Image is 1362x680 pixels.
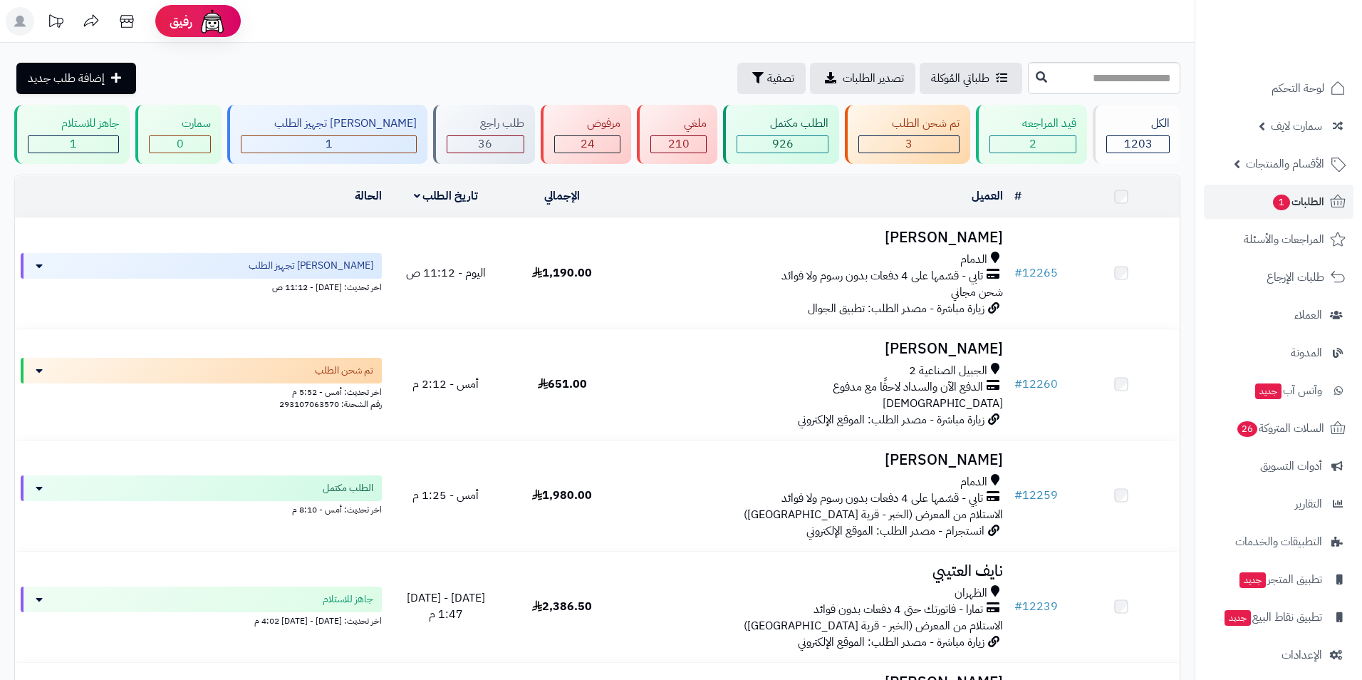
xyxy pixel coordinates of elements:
[28,115,119,132] div: جاهز للاستلام
[447,115,524,132] div: طلب راجع
[1014,264,1022,282] span: #
[538,376,587,393] span: 651.00
[813,602,983,618] span: تمارا - فاتورتك حتى 4 دفعات بدون فوائد
[767,70,794,87] span: تصفية
[626,230,1002,246] h3: [PERSON_NAME]
[1239,572,1266,588] span: جديد
[249,259,373,273] span: [PERSON_NAME] تجهيز الطلب
[430,105,538,164] a: طلب راجع 36
[1014,264,1058,282] a: #12265
[326,135,333,153] span: 1
[798,634,984,651] span: زيارة مباشرة - مصدر الطلب: الموقع الإلكتروني
[1267,267,1324,287] span: طلبات الإرجاع
[581,135,595,153] span: 24
[170,13,192,30] span: رفيق
[1272,78,1324,98] span: لوحة التحكم
[990,136,1076,153] div: 2
[1204,562,1353,597] a: تطبيق المتجرجديد
[808,300,984,317] span: زيارة مباشرة - مصدر الطلب: تطبيق الجوال
[406,264,486,282] span: اليوم - 11:12 ص
[407,589,485,623] span: [DATE] - [DATE] 1:47 م
[1124,135,1153,153] span: 1203
[447,136,524,153] div: 36
[38,7,73,39] a: تحديثات المنصة
[859,136,959,153] div: 3
[544,187,580,205] a: الإجمالي
[28,136,118,153] div: 1
[1014,487,1058,504] a: #12259
[1235,532,1322,552] span: التطبيقات والخدمات
[21,383,382,398] div: اخر تحديث: أمس - 5:52 م
[1255,383,1282,399] span: جديد
[241,136,416,153] div: 1
[1282,645,1322,665] span: الإعدادات
[1204,374,1353,408] a: وآتس آبجديد
[150,136,211,153] div: 0
[1014,187,1021,205] a: #
[1014,598,1058,615] a: #12239
[1244,230,1324,249] span: المراجعات والأسئلة
[668,135,690,153] span: 210
[1204,71,1353,105] a: لوحة التحكم
[772,135,794,153] span: 926
[1204,411,1353,445] a: السلات المتروكة26
[1271,116,1322,136] span: سمارت لايف
[315,364,373,378] span: تم شحن الطلب
[532,598,592,615] span: 2,386.50
[806,522,984,540] span: انستجرام - مصدر الطلب: الموقع الإلكتروني
[781,490,983,507] span: تابي - قسّمها على 4 دفعات بدون رسوم ولا فوائد
[241,115,417,132] div: [PERSON_NAME] تجهيز الطلب
[842,105,973,164] a: تم شحن الطلب 3
[634,105,720,164] a: ملغي 210
[960,252,987,268] span: الدمام
[1204,487,1353,521] a: التقارير
[744,617,1003,634] span: الاستلام من المعرض (الخبر - قرية [GEOGRAPHIC_DATA])
[149,115,212,132] div: سمارت
[931,70,989,87] span: طلباتي المُوكلة
[70,135,77,153] span: 1
[1223,607,1322,627] span: تطبيق نقاط البيع
[21,501,382,516] div: اخر تحديث: أمس - 8:10 م
[478,135,492,153] span: 36
[737,136,828,153] div: 926
[355,187,382,205] a: الحالة
[412,376,479,393] span: أمس - 2:12 م
[1014,598,1022,615] span: #
[323,481,373,495] span: الطلب مكتمل
[720,105,842,164] a: الطلب مكتمل 926
[1204,185,1353,219] a: الطلبات1
[1204,336,1353,370] a: المدونة
[1029,135,1036,153] span: 2
[198,7,227,36] img: ai-face.png
[554,115,621,132] div: مرفوض
[1295,494,1322,514] span: التقارير
[1204,298,1353,332] a: العملاء
[323,592,373,607] span: جاهز للاستلام
[972,187,1003,205] a: العميل
[1273,195,1290,210] span: 1
[1237,421,1257,437] span: 26
[1294,305,1322,325] span: العملاء
[833,379,983,396] span: الدفع الآن والسداد لاحقًا مع مدفوع
[1238,570,1322,589] span: تطبيق المتجر
[951,284,1003,301] span: شحن مجاني
[21,279,382,294] div: اخر تحديث: [DATE] - 11:12 ص
[1265,38,1348,68] img: logo-2.png
[905,135,913,153] span: 3
[650,115,707,132] div: ملغي
[989,115,1077,132] div: قيد المراجعه
[1291,343,1322,363] span: المدونة
[1272,192,1324,212] span: الطلبات
[1204,449,1353,483] a: أدوات التسويق
[1246,154,1324,174] span: الأقسام والمنتجات
[21,612,382,627] div: اخر تحديث: [DATE] - [DATE] 4:02 م
[1106,115,1170,132] div: الكل
[224,105,430,164] a: [PERSON_NAME] تجهيز الطلب 1
[626,452,1002,468] h3: [PERSON_NAME]
[532,264,592,282] span: 1,190.00
[555,136,620,153] div: 24
[11,105,132,164] a: جاهز للاستلام 1
[1225,610,1251,626] span: جديد
[1014,487,1022,504] span: #
[412,487,479,504] span: أمس - 1:25 م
